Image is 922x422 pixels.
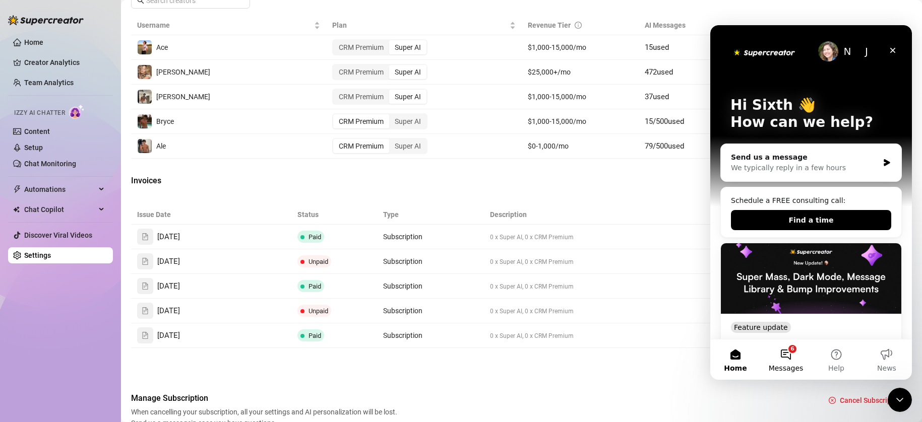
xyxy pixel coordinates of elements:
span: Subscription [383,331,422,339]
span: Bryce [156,117,174,125]
span: 472 used [645,67,673,77]
span: file-text [142,258,149,265]
span: [PERSON_NAME] [156,93,210,101]
span: 0 x Super AI, 0 x CRM Premium [490,234,574,241]
div: CRM Premium [333,65,389,79]
span: 79 / 500 used [645,142,684,151]
div: segmented control [332,64,427,80]
span: Unpaid [309,258,328,265]
th: Plan [326,16,521,35]
img: Ale [138,139,152,153]
span: News [167,339,186,346]
span: Paid [309,233,321,241]
span: [PERSON_NAME] [156,68,210,76]
a: Setup [24,144,43,152]
span: Subscription [383,257,422,265]
span: 0 x Super AI, 0 x CRM Premium [490,258,574,265]
button: Help [101,314,151,355]
td: 0 x Super AI, 0 x CRM Premium [484,249,698,274]
iframe: Intercom live chat [888,388,912,412]
span: file-text [142,233,149,240]
span: Help [118,339,134,346]
td: $1,000-15,000/mo [522,35,639,60]
td: 0 x Super AI, 0 x CRM Premium [484,299,698,323]
img: Bryce [138,114,152,128]
img: Connor [138,90,152,104]
th: Breakdown [698,205,784,225]
span: Automations [24,181,96,197]
img: logo-BBDzfeDw.svg [8,15,84,25]
div: segmented control [332,39,427,55]
a: Home [24,38,43,46]
a: Discover Viral Videos [24,231,92,239]
span: 15 / 500 used [645,117,684,126]
span: [DATE] [157,280,180,293]
div: CRM Premium [333,40,389,54]
span: [DATE] [157,330,180,342]
span: 0 x Super AI, 0 x CRM Premium [490,332,574,339]
a: Team Analytics [24,79,74,87]
img: AI Chatter [69,104,85,119]
span: thunderbolt [13,185,21,193]
span: 0 x Super AI, 0 x CRM Premium [490,283,574,290]
th: Status [291,205,377,225]
a: Content [24,127,50,135]
span: info-circle [575,22,582,29]
span: Izzy AI Chatter [14,108,65,118]
span: Invoices [131,175,300,187]
span: 37 used [645,92,669,101]
span: Cancel Subscription [840,396,904,404]
span: Revenue Tier [528,21,571,29]
span: close-circle [829,397,836,404]
span: Paid [309,283,321,290]
span: [DATE] [157,256,180,268]
span: file-text [142,283,149,290]
span: Ace [156,43,168,51]
td: 0 x Super AI, 0 x CRM Premium [484,323,698,348]
button: News [151,314,202,355]
span: 0 x Super AI, 0 x CRM Premium [490,308,574,315]
th: Type [377,205,484,225]
div: CRM Premium [333,114,389,128]
span: [DATE] [157,231,180,243]
span: Paid [309,332,321,339]
span: Chat Copilot [24,201,96,218]
div: Super AI [389,40,426,54]
div: Super AI [389,139,426,153]
button: Messages [50,314,101,355]
a: Settings [24,251,51,259]
span: file-text [142,332,149,339]
div: segmented control [332,89,427,105]
div: CRM Premium [333,139,389,153]
th: Issue Date [131,205,291,225]
div: Super Mass, Dark Mode, Message Library & Bump ImprovementsFeature update [10,218,192,356]
div: CRM Premium [333,90,389,104]
span: Ale [156,142,166,150]
td: $1,000-15,000/mo [522,85,639,109]
a: Chat Monitoring [24,160,76,168]
span: Unpaid [309,307,328,315]
div: Super AI [389,90,426,104]
div: Super AI [389,65,426,79]
td: $25,000+/mo [522,60,639,85]
td: 0 x Super AI, 0 x CRM Premium [484,274,698,299]
span: Username [137,20,312,31]
span: [DATE] [157,305,180,317]
div: Close [173,16,192,34]
img: Dawn [138,65,152,79]
img: Ace [138,40,152,54]
td: 0 x Super AI, 0 x CRM Premium [484,225,698,249]
span: Subscription [383,307,422,315]
td: $1,000-15,000/mo [522,109,639,134]
span: Messages [58,339,93,346]
span: Manage Subscription [131,392,400,404]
